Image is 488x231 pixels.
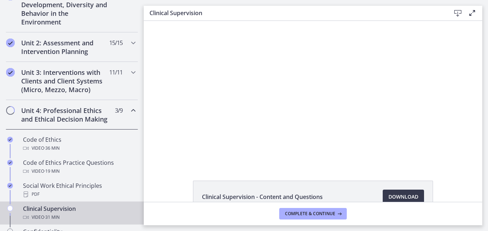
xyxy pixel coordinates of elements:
h2: Unit 3: Interventions with Clients and Client Systems (Micro, Mezzo, Macro) [21,68,109,94]
h3: Clinical Supervision [149,9,439,17]
span: 3 / 9 [115,106,123,115]
span: · 36 min [44,144,60,153]
i: Completed [6,68,15,77]
span: Download [388,192,418,201]
h2: Unit 2: Assessment and Intervention Planning [21,38,109,56]
span: Complete & continue [285,211,335,217]
span: · 31 min [44,213,60,222]
div: PDF [23,190,135,199]
span: Clinical Supervision - Content and Questions [202,192,323,201]
div: Social Work Ethical Principles [23,181,135,199]
i: Completed [7,137,13,142]
i: Completed [7,183,13,189]
i: Completed [7,160,13,166]
iframe: Video Lesson [144,21,482,164]
div: Video [23,167,135,176]
i: Completed [6,38,15,47]
a: Download [383,190,424,204]
div: Clinical Supervision [23,204,135,222]
h2: Unit 4: Professional Ethics and Ethical Decision Making [21,106,109,123]
button: Complete & continue [279,208,347,219]
div: Video [23,213,135,222]
span: 11 / 11 [109,68,123,77]
span: · 19 min [44,167,60,176]
span: 15 / 15 [109,38,123,47]
div: Code of Ethics [23,135,135,153]
div: Code of Ethics Practice Questions [23,158,135,176]
div: Video [23,144,135,153]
